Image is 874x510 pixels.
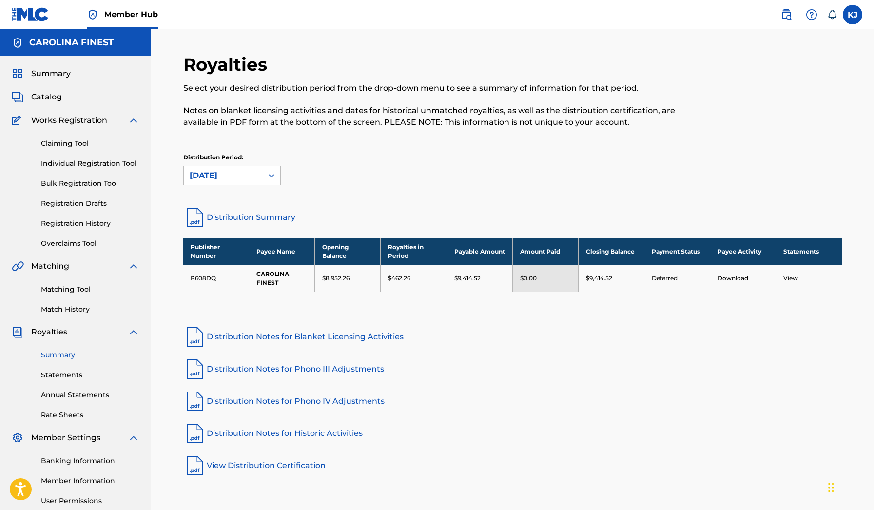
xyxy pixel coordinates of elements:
a: Bulk Registration Tool [41,178,139,189]
img: pdf [183,325,207,349]
a: Summary [41,350,139,360]
iframe: Chat Widget [825,463,874,510]
span: Works Registration [31,115,107,126]
img: Top Rightsholder [87,9,98,20]
td: P608DQ [183,265,249,292]
th: Payee Name [249,238,315,265]
img: distribution-summary-pdf [183,206,207,229]
a: Distribution Notes for Historic Activities [183,422,842,445]
div: Drag [828,473,834,502]
th: Payable Amount [447,238,512,265]
th: Closing Balance [578,238,644,265]
a: SummarySummary [12,68,71,79]
p: $462.26 [388,274,410,283]
p: Select your desired distribution period from the drop-down menu to see a summary of information f... [183,82,691,94]
div: Notifications [827,10,837,20]
a: Distribution Notes for Blanket Licensing Activities [183,325,842,349]
a: Statements [41,370,139,380]
th: Payment Status [644,238,710,265]
h2: Royalties [183,54,272,76]
img: MLC Logo [12,7,49,21]
a: Distribution Notes for Phono III Adjustments [183,357,842,381]
div: Help [802,5,821,24]
a: Individual Registration Tool [41,158,139,169]
img: expand [128,260,139,272]
img: pdf [183,454,207,477]
img: pdf [183,357,207,381]
p: $9,414.52 [586,274,612,283]
img: Works Registration [12,115,24,126]
a: Registration Drafts [41,198,139,209]
img: Summary [12,68,23,79]
span: Matching [31,260,69,272]
a: Registration History [41,218,139,229]
a: Rate Sheets [41,410,139,420]
a: View Distribution Certification [183,454,842,477]
a: Annual Statements [41,390,139,400]
img: Royalties [12,326,23,338]
img: help [806,9,817,20]
th: Opening Balance [315,238,381,265]
img: Accounts [12,37,23,49]
a: Matching Tool [41,284,139,294]
a: CatalogCatalog [12,91,62,103]
a: Banking Information [41,456,139,466]
div: [DATE] [190,170,257,181]
a: Distribution Notes for Phono IV Adjustments [183,390,842,413]
p: $9,414.52 [454,274,481,283]
img: expand [128,326,139,338]
img: Matching [12,260,24,272]
p: $8,952.26 [322,274,350,283]
a: Overclaims Tool [41,238,139,249]
a: User Permissions [41,496,139,506]
span: Royalties [31,326,67,338]
img: pdf [183,390,207,413]
div: User Menu [843,5,862,24]
a: Public Search [777,5,796,24]
th: Payee Activity [710,238,776,265]
td: CAROLINA FINEST [249,265,315,292]
th: Publisher Number [183,238,249,265]
a: Member Information [41,476,139,486]
a: Download [718,275,748,282]
span: Summary [31,68,71,79]
a: View [783,275,798,282]
span: Catalog [31,91,62,103]
img: Catalog [12,91,23,103]
h5: CAROLINA FINEST [29,37,114,48]
img: pdf [183,422,207,445]
th: Royalties in Period [381,238,447,265]
iframe: Resource Center [847,343,874,424]
th: Amount Paid [512,238,578,265]
span: Member Settings [31,432,100,444]
a: Distribution Summary [183,206,842,229]
p: $0.00 [520,274,537,283]
a: Claiming Tool [41,138,139,149]
span: Member Hub [104,9,158,20]
p: Distribution Period: [183,153,281,162]
img: Member Settings [12,432,23,444]
a: Match History [41,304,139,314]
p: Notes on blanket licensing activities and dates for historical unmatched royalties, as well as th... [183,105,691,128]
a: Deferred [652,275,678,282]
img: search [780,9,792,20]
img: expand [128,432,139,444]
th: Statements [776,238,842,265]
img: expand [128,115,139,126]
